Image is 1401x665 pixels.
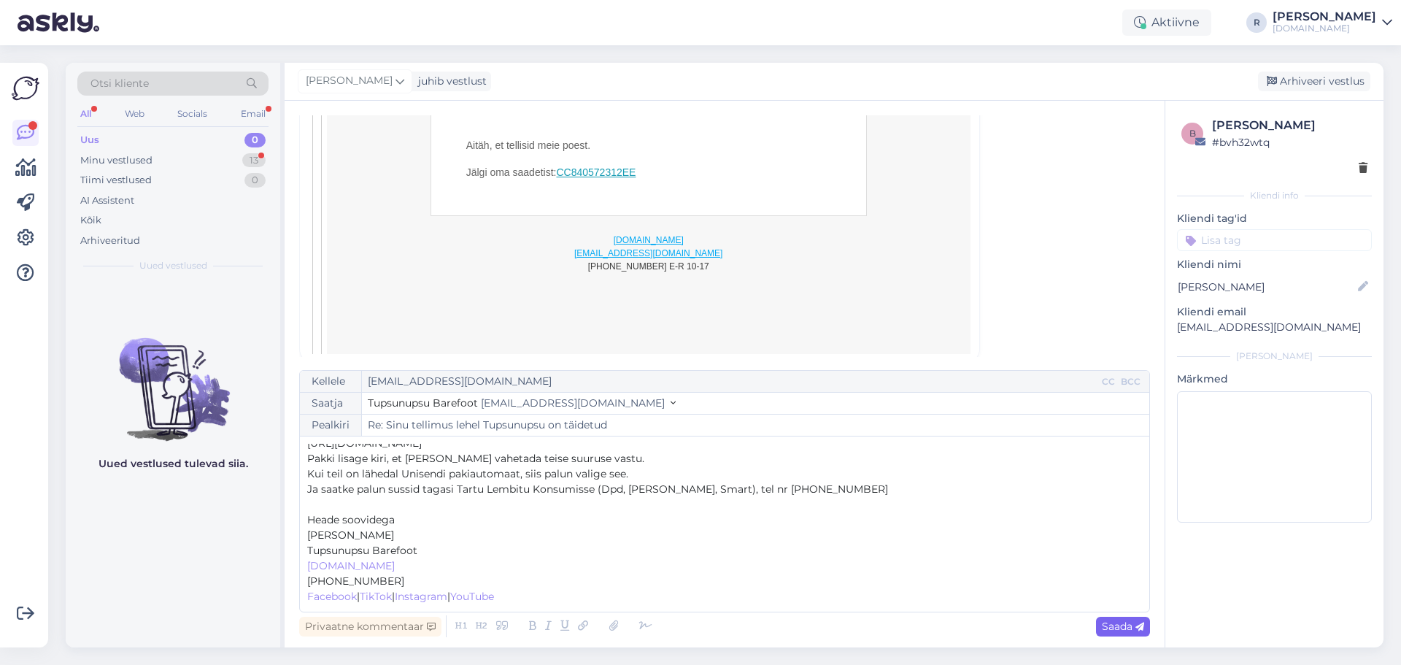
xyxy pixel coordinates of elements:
[1273,23,1376,34] div: [DOMAIN_NAME]
[242,153,266,168] div: 13
[307,452,644,465] span: Pakki lisage kiri, et [PERSON_NAME] vahetada teise suuruse vastu.
[300,393,362,414] div: Saatja
[1118,375,1143,388] div: BCC
[307,574,404,588] span: [PHONE_NUMBER]
[300,415,362,436] div: Pealkiri
[614,235,684,245] a: [DOMAIN_NAME]
[466,165,831,180] p: Jälgi oma saadetist:
[99,456,248,472] p: Uued vestlused tulevad siia.
[77,104,94,123] div: All
[307,467,628,480] span: Kui teil on lähedal Unisendi pakiautomaat, siis palun valige see.
[307,513,395,526] span: Heade soovidega
[357,590,360,603] span: |
[447,590,450,603] span: |
[80,213,101,228] div: Kõik
[80,173,152,188] div: Tiimi vestlused
[244,133,266,147] div: 0
[368,396,676,411] button: Tupsunupsu Barefoot [EMAIL_ADDRESS][DOMAIN_NAME]
[1177,372,1372,387] p: Märkmed
[300,371,362,392] div: Kellele
[139,259,207,272] span: Uued vestlused
[80,234,140,248] div: Arhiveeritud
[1189,128,1196,139] span: b
[307,528,394,542] span: [PERSON_NAME]
[1099,375,1118,388] div: CC
[395,590,447,603] a: Instagram
[307,483,888,496] span: Ja saatke palun sussid tagasi Tartu Lembitu Konsumisse (Dpd, [PERSON_NAME], Smart), tel nr [PHONE...
[1177,257,1372,272] p: Kliendi nimi
[299,617,441,637] div: Privaatne kommentaar
[307,590,357,603] a: Facebook
[80,153,153,168] div: Minu vestlused
[1177,304,1372,320] p: Kliendi email
[12,74,39,102] img: Askly Logo
[362,415,1149,436] input: Write subject here...
[1102,620,1144,633] span: Saada
[1177,189,1372,202] div: Kliendi info
[1273,11,1376,23] div: [PERSON_NAME]
[1246,12,1267,33] div: R
[556,166,636,178] a: CC840572312EE
[1212,134,1367,150] div: # bvh32wtq
[80,193,134,208] div: AI Assistent
[306,73,393,89] span: [PERSON_NAME]
[1273,11,1392,34] a: [PERSON_NAME][DOMAIN_NAME]
[307,559,395,572] a: [DOMAIN_NAME]
[450,590,494,603] a: YouTube
[392,590,395,603] span: |
[90,76,149,91] span: Otsi kliente
[307,544,417,557] span: Tupsunupsu Barefoot
[1258,72,1370,91] div: Arhiveeri vestlus
[1177,320,1372,335] p: [EMAIL_ADDRESS][DOMAIN_NAME]
[174,104,210,123] div: Socials
[431,234,867,273] p: [PHONE_NUMBER] E-R 10-17
[1177,350,1372,363] div: [PERSON_NAME]
[1212,117,1367,134] div: [PERSON_NAME]
[360,590,392,603] a: TikTok
[1177,211,1372,226] p: Kliendi tag'id
[1122,9,1211,36] div: Aktiivne
[368,396,478,410] span: Tupsunupsu Barefoot
[362,371,1099,392] input: Recepient...
[80,133,99,147] div: Uus
[1177,229,1372,251] input: Lisa tag
[466,138,831,153] p: Aitäh, et tellisid meie poest.
[481,396,665,410] span: [EMAIL_ADDRESS][DOMAIN_NAME]
[1178,279,1355,295] input: Lisa nimi
[574,248,722,258] a: [EMAIL_ADDRESS][DOMAIN_NAME]
[122,104,147,123] div: Web
[244,173,266,188] div: 0
[238,104,269,123] div: Email
[412,74,487,89] div: juhib vestlust
[66,312,280,443] img: No chats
